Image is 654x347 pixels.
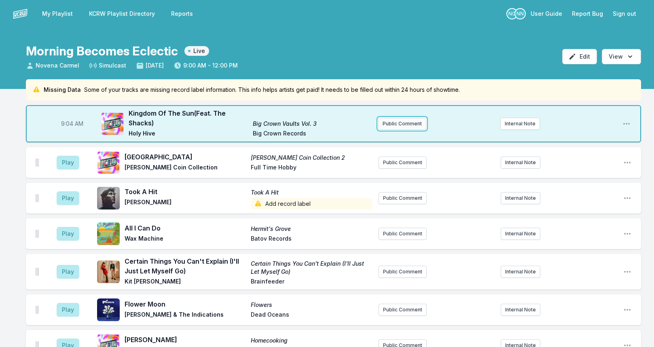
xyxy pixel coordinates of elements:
button: Public Comment [379,192,427,204]
a: Report Bug [567,6,608,21]
span: Hermit's Grove [251,225,372,233]
button: Internal Note [501,266,540,278]
button: Internal Note [501,228,540,240]
span: [PERSON_NAME] Coin Collection [125,163,246,173]
span: Full Time Hobby [251,163,372,173]
span: Homecooking [251,336,372,345]
button: Internal Note [501,157,540,169]
span: Missing Data [44,86,81,94]
button: Play [57,191,79,205]
button: Internal Note [500,118,540,130]
img: logo-white-87cec1fa9cbef997252546196dc51331.png [13,6,28,21]
span: [PERSON_NAME] [125,198,246,209]
img: Big Crown Vaults Vol. 3 [101,112,124,135]
span: Live [184,46,209,56]
img: Flowers [97,298,120,321]
span: Simulcast [89,61,126,70]
p: Novena Carmel [506,8,518,19]
p: Nassir Nassirzadeh [514,8,526,19]
span: Some of your tracks are missing record label information. This info helps artists get paid! It ne... [84,86,460,94]
button: Play [57,156,79,169]
span: Took A Hit [251,188,372,197]
button: Open playlist item options [623,268,631,276]
button: Public Comment [378,118,426,130]
button: Play [57,265,79,279]
button: Open options [602,49,641,64]
span: Add record label [251,198,372,209]
span: Flower Moon [125,299,246,309]
span: 9:00 AM - 12:00 PM [174,61,238,70]
button: Open playlist item options [623,159,631,167]
h1: Morning Becomes Eclectic [26,44,178,58]
a: Reports [166,6,198,21]
a: My Playlist [37,6,78,21]
span: Brainfeeder [251,277,372,287]
button: Public Comment [379,266,427,278]
button: Play [57,303,79,317]
span: Wax Machine [125,235,246,244]
button: Public Comment [379,157,427,169]
span: Dead Oceans [251,311,372,320]
img: Spencer Cullum’s Coin Collection 2 [97,151,120,174]
span: Novena Carmel [26,61,79,70]
span: Timestamp [61,120,83,128]
button: Sign out [608,6,641,21]
button: Public Comment [379,228,427,240]
a: User Guide [526,6,567,21]
img: Drag Handle [36,230,39,238]
button: Edit [562,49,597,64]
span: Holy Hive [129,129,248,139]
button: Open playlist item options [623,306,631,314]
button: Open playlist item options [622,120,631,128]
span: Big Crown Records [253,129,372,139]
button: Open playlist item options [623,194,631,202]
span: Kingdom Of The Sun (Feat. The Shacks) [129,108,248,128]
img: Drag Handle [36,194,39,202]
span: Big Crown Vaults Vol. 3 [253,120,372,128]
img: Certain Things You Can't Explain (I'll Just Let Myself Go) [97,260,120,283]
img: Drag Handle [36,159,39,167]
img: Hermit's Grove [97,222,120,245]
span: Certain Things You Can't Explain (I'll Just Let Myself Go) [125,256,246,276]
span: Kit [PERSON_NAME] [125,277,246,287]
span: Flowers [251,301,372,309]
button: Open playlist item options [623,230,631,238]
a: KCRW Playlist Directory [84,6,160,21]
span: [PERSON_NAME] & The Indications [125,311,246,320]
span: Certain Things You Can't Explain (I'll Just Let Myself Go) [251,260,372,276]
button: Public Comment [379,304,427,316]
button: Internal Note [501,304,540,316]
img: Drag Handle [36,306,39,314]
button: Internal Note [501,192,540,204]
span: [GEOGRAPHIC_DATA] [125,152,246,162]
span: [PERSON_NAME] [125,335,246,345]
span: Took A Hit [125,187,246,197]
img: Drag Handle [36,268,39,276]
button: Play [57,227,79,241]
span: All I Can Do [125,223,246,233]
span: [PERSON_NAME] Coin Collection 2 [251,154,372,162]
span: [DATE] [136,61,164,70]
img: Took A Hit [97,187,120,209]
span: Batov Records [251,235,372,244]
